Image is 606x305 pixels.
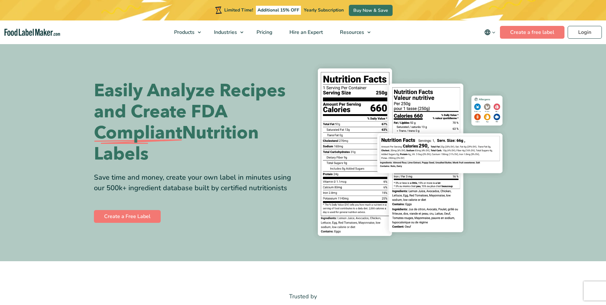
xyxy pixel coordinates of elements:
[212,29,238,36] span: Industries
[500,26,564,39] a: Create a free label
[255,29,273,36] span: Pricing
[94,172,298,193] div: Save time and money, create your own label in minutes using our 500k+ ingredient database built b...
[94,122,182,144] span: Compliant
[281,20,330,44] a: Hire an Expert
[256,6,301,15] span: Additional 15% OFF
[332,20,374,44] a: Resources
[224,7,253,13] span: Limited Time!
[94,210,161,223] a: Create a Free Label
[248,20,280,44] a: Pricing
[166,20,204,44] a: Products
[94,80,298,165] h1: Easily Analyze Recipes and Create FDA Nutrition Labels
[172,29,195,36] span: Products
[94,292,512,301] p: Trusted by
[288,29,324,36] span: Hire an Expert
[338,29,365,36] span: Resources
[568,26,602,39] a: Login
[304,7,344,13] span: Yearly Subscription
[206,20,247,44] a: Industries
[349,5,393,16] a: Buy Now & Save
